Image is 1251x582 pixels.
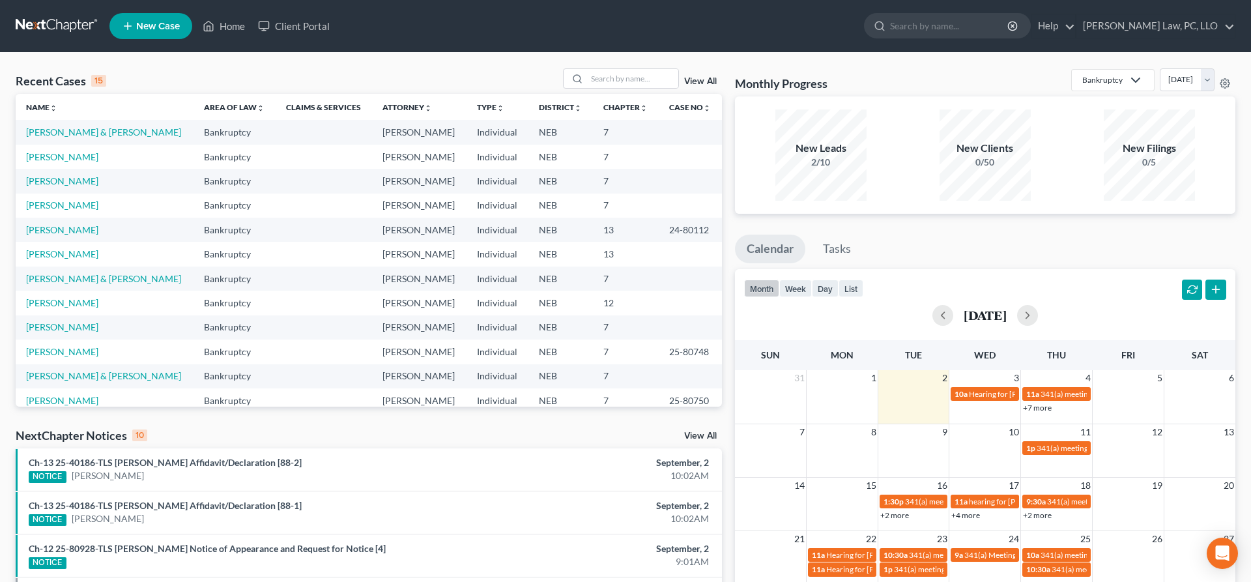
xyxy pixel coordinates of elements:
[955,497,968,506] span: 11a
[1082,74,1123,85] div: Bankruptcy
[1079,531,1092,547] span: 25
[1079,424,1092,440] span: 11
[26,297,98,308] a: [PERSON_NAME]
[467,242,528,266] td: Individual
[941,370,949,386] span: 2
[372,340,466,364] td: [PERSON_NAME]
[29,471,66,483] div: NOTICE
[467,291,528,315] td: Individual
[16,428,147,443] div: NextChapter Notices
[467,388,528,413] td: Individual
[684,77,717,86] a: View All
[26,102,57,112] a: Nameunfold_more
[1007,478,1020,493] span: 17
[1047,497,1242,506] span: 341(a) meeting for [PERSON_NAME] & [PERSON_NAME]
[136,22,180,31] span: New Case
[26,126,181,138] a: [PERSON_NAME] & [PERSON_NAME]
[26,224,98,235] a: [PERSON_NAME]
[775,156,867,169] div: 2/10
[593,315,659,340] td: 7
[194,388,276,413] td: Bankruptcy
[593,388,659,413] td: 7
[194,315,276,340] td: Bankruptcy
[1222,531,1235,547] span: 27
[372,315,466,340] td: [PERSON_NAME]
[969,497,1069,506] span: hearing for [PERSON_NAME]
[72,469,144,482] a: [PERSON_NAME]
[26,248,98,259] a: [PERSON_NAME]
[467,267,528,291] td: Individual
[539,102,582,112] a: Districtunfold_more
[528,364,593,388] td: NEB
[91,75,106,87] div: 15
[593,291,659,315] td: 12
[1079,478,1092,493] span: 18
[593,120,659,144] td: 7
[909,550,1035,560] span: 341(a) meeting for [PERSON_NAME]
[974,349,996,360] span: Wed
[528,145,593,169] td: NEB
[1026,564,1050,574] span: 10:30a
[1104,141,1195,156] div: New Filings
[593,194,659,218] td: 7
[194,291,276,315] td: Bankruptcy
[29,500,302,511] a: Ch-13 25-40186-TLS [PERSON_NAME] Affidavit/Declaration [88-1]
[194,242,276,266] td: Bankruptcy
[964,308,1007,322] h2: [DATE]
[196,14,252,38] a: Home
[884,564,893,574] span: 1p
[587,69,678,88] input: Search by name...
[72,512,144,525] a: [PERSON_NAME]
[955,389,968,399] span: 10a
[50,104,57,112] i: unfold_more
[779,280,812,297] button: week
[372,388,466,413] td: [PERSON_NAME]
[574,104,582,112] i: unfold_more
[593,267,659,291] td: 7
[1007,424,1020,440] span: 10
[870,424,878,440] span: 8
[870,370,878,386] span: 1
[16,73,106,89] div: Recent Cases
[940,141,1031,156] div: New Clients
[659,340,722,364] td: 25-80748
[372,364,466,388] td: [PERSON_NAME]
[26,273,181,284] a: [PERSON_NAME] & [PERSON_NAME]
[467,194,528,218] td: Individual
[669,102,711,112] a: Case Nounfold_more
[382,102,432,112] a: Attorneyunfold_more
[811,235,863,263] a: Tasks
[593,145,659,169] td: 7
[659,388,722,413] td: 25-80750
[29,543,386,554] a: Ch-12 25-80928-TLS [PERSON_NAME] Notice of Appearance and Request for Notice [4]
[496,104,504,112] i: unfold_more
[194,364,276,388] td: Bankruptcy
[372,120,466,144] td: [PERSON_NAME]
[26,175,98,186] a: [PERSON_NAME]
[194,169,276,193] td: Bankruptcy
[528,315,593,340] td: NEB
[593,364,659,388] td: 7
[1026,550,1039,560] span: 10a
[812,280,839,297] button: day
[1076,14,1235,38] a: [PERSON_NAME] Law, PC, LLO
[132,429,147,441] div: 10
[793,478,806,493] span: 14
[491,499,709,512] div: September, 2
[467,120,528,144] td: Individual
[593,340,659,364] td: 7
[1041,550,1166,560] span: 341(a) meeting for [PERSON_NAME]
[372,169,466,193] td: [PERSON_NAME]
[467,169,528,193] td: Individual
[372,194,466,218] td: [PERSON_NAME]
[1023,510,1052,520] a: +2 more
[528,291,593,315] td: NEB
[761,349,780,360] span: Sun
[194,194,276,218] td: Bankruptcy
[26,346,98,357] a: [PERSON_NAME]
[735,76,827,91] h3: Monthly Progress
[424,104,432,112] i: unfold_more
[865,478,878,493] span: 15
[1121,349,1135,360] span: Fri
[29,457,302,468] a: Ch-13 25-40186-TLS [PERSON_NAME] Affidavit/Declaration [88-2]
